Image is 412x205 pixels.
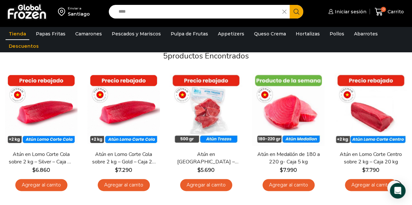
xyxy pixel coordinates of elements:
[98,179,150,191] a: Agregar al carrito: “Atún en Lomo Corte Cola sobre 2 kg - Gold – Caja 20 kg”
[6,40,42,52] a: Descuentos
[280,167,297,173] bdi: 7.990
[326,28,348,40] a: Pollos
[381,7,386,12] span: 0
[327,5,366,18] a: Iniciar sesión
[290,5,303,19] button: Search button
[15,179,67,191] a: Agregar al carrito: “Atún en Lomo Corte Cola sobre 2 kg - Silver - Caja 20 kg”
[173,151,239,166] a: Atún en [GEOGRAPHIC_DATA] – Caja 10 kg
[351,28,381,40] a: Abarrotes
[68,11,90,17] div: Santiago
[256,151,321,166] a: Atún en Medallón de 180 a 220 g- Caja 5 kg
[167,28,211,40] a: Pulpa de Frutas
[8,151,74,166] a: Atún en Lomo Corte Cola sobre 2 kg – Silver – Caja 20 kg
[292,28,323,40] a: Hortalizas
[333,8,366,15] span: Iniciar sesión
[108,28,164,40] a: Pescados y Mariscos
[215,28,248,40] a: Appetizers
[91,151,156,166] a: Atún en Lomo Corte Cola sobre 2 kg – Gold – Caja 20 kg
[115,167,132,173] bdi: 7.290
[58,6,68,17] img: address-field-icon.svg
[373,4,405,19] a: 0 Carrito
[251,28,289,40] a: Queso Crema
[197,167,215,173] bdi: 5.690
[263,179,315,191] a: Agregar al carrito: “Atún en Medallón de 180 a 220 g- Caja 5 kg”
[180,179,232,191] a: Agregar al carrito: “Atún en Trozos - Caja 10 kg”
[197,167,201,173] span: $
[168,51,249,61] span: productos encontrados
[68,6,90,11] div: Enviar a
[390,183,405,199] div: Open Intercom Messenger
[33,28,69,40] a: Papas Fritas
[345,179,397,191] a: Agregar al carrito: “Atún en Lomo Corte Centro sobre 2 kg - Caja 20 kg”
[115,167,118,173] span: $
[280,167,283,173] span: $
[338,151,404,166] a: Atún en Lomo Corte Centro sobre 2 kg – Caja 20 kg
[32,167,50,173] bdi: 6.860
[386,8,404,15] span: Carrito
[362,167,365,173] span: $
[6,28,29,40] a: Tienda
[72,28,105,40] a: Camarones
[32,167,36,173] span: $
[362,167,379,173] bdi: 7.790
[163,51,168,61] span: 5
